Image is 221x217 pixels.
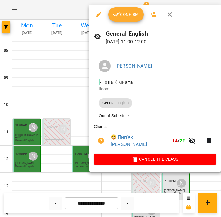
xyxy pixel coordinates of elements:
[99,156,211,163] span: Cancel the class
[94,154,216,165] button: Cancel the class
[172,138,178,143] span: 14
[99,100,132,106] span: General English
[106,38,216,46] p: [DATE] 11:00 - 12:00
[115,63,152,69] a: [PERSON_NAME]
[180,138,185,143] span: 22
[108,7,144,22] button: Confirm
[94,124,216,154] ul: Clients
[106,29,216,38] h6: General English
[94,134,108,148] button: Unpaid. Bill the attendance?
[99,86,211,92] p: Room
[99,79,134,85] span: - Нова Кімната
[111,134,170,148] a: 😀 Пип’як [PERSON_NAME]
[113,11,139,18] span: Confirm
[94,110,216,121] li: Out of Schedule
[172,138,185,143] b: /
